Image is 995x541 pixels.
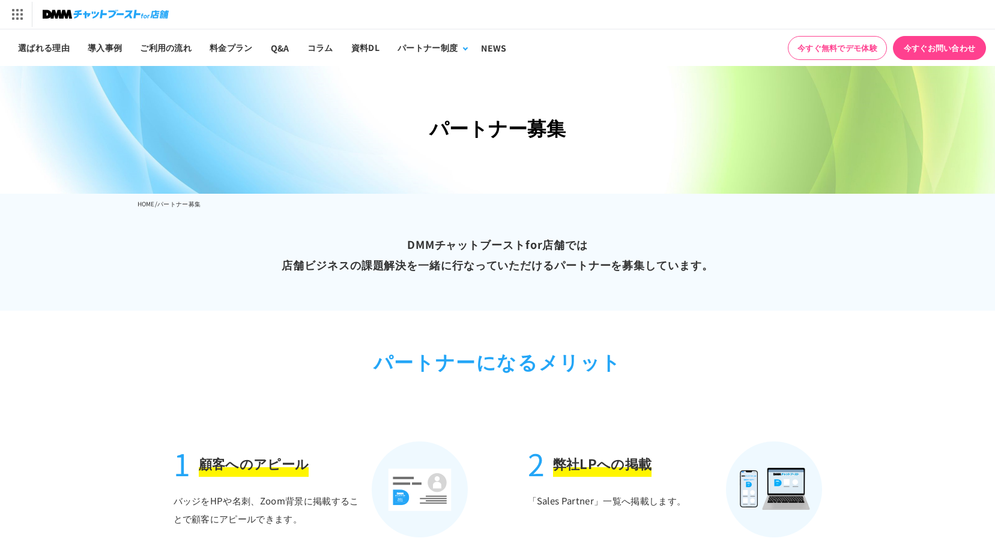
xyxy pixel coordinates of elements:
[342,29,389,66] a: 資料DL
[157,197,201,211] li: パートナー募集
[472,29,515,66] a: NEWS
[155,197,157,211] li: /
[79,29,131,66] a: 導入事例
[528,492,719,537] p: 「Sales Partner」一覧へ掲載します。
[262,29,298,66] a: Q&A
[9,29,79,66] a: 選ばれる理由
[138,199,155,208] a: HOME
[788,36,887,60] a: 今すぐ無料でデモ体験
[893,36,986,60] a: 今すぐお問い合わせ
[43,6,169,23] img: チャットブーストfor店舗
[201,29,262,66] a: 料金プラン
[131,29,201,66] a: ご利用の流れ
[298,29,342,66] a: コラム
[138,113,858,143] h1: パートナー募集
[174,492,364,537] p: バッジをHPや名刺、 Zoom背景に掲載することで顧客にアピールできます。
[553,453,652,477] span: 弊社LPへの掲載
[398,41,458,54] div: パートナー制度
[144,347,852,375] h2: パートナーになるメリット
[2,2,32,27] img: サービス
[199,453,309,477] span: 顧客へのアピール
